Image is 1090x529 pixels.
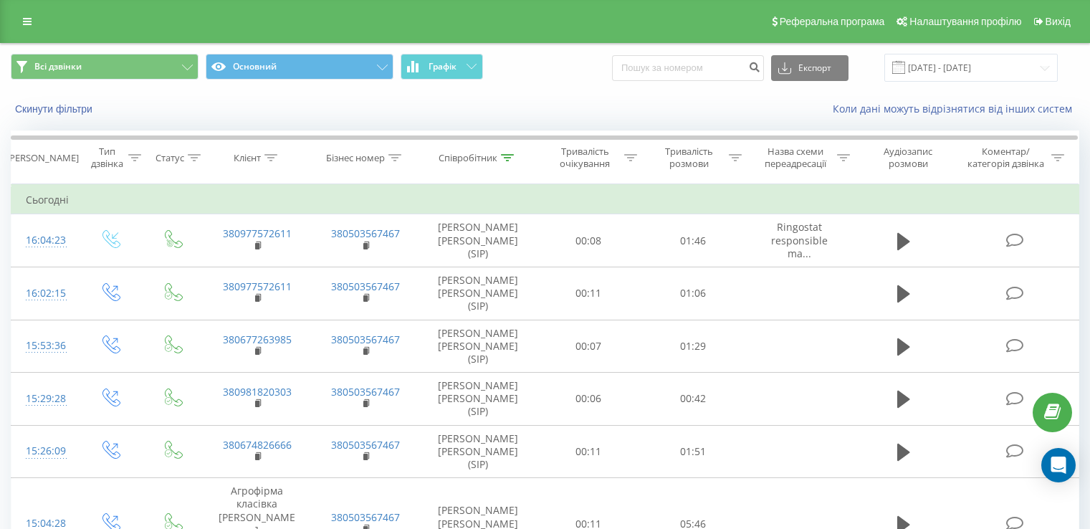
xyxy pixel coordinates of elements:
div: 15:26:09 [26,437,64,465]
a: Коли дані можуть відрізнятися вiд інших систем [833,102,1079,115]
td: 00:07 [537,320,641,373]
a: 380674826666 [223,438,292,452]
div: 16:02:15 [26,280,64,308]
span: Налаштування профілю [909,16,1021,27]
a: 380981820303 [223,385,292,399]
td: 00:06 [537,373,641,426]
td: 01:06 [641,267,745,320]
div: Бізнес номер [326,152,385,164]
span: Ringostat responsible ma... [771,220,828,259]
span: Всі дзвінки [34,61,82,72]
a: 380977572611 [223,227,292,240]
a: 380503567467 [331,280,400,293]
td: [PERSON_NAME] [PERSON_NAME] (SIP) [420,373,537,426]
span: Графік [429,62,456,72]
div: Тривалість очікування [550,146,621,170]
a: 380503567467 [331,510,400,524]
td: [PERSON_NAME] [PERSON_NAME] (SIP) [420,214,537,267]
button: Експорт [771,55,848,81]
div: Назва схеми переадресації [758,146,833,170]
div: [PERSON_NAME] [6,152,79,164]
span: Вихід [1046,16,1071,27]
div: Аудіозапис розмови [866,146,950,170]
div: Клієнт [234,152,261,164]
td: 01:46 [641,214,745,267]
td: [PERSON_NAME] [PERSON_NAME] (SIP) [420,425,537,478]
div: Статус [156,152,184,164]
div: 15:53:36 [26,332,64,360]
div: Тривалість розмови [654,146,725,170]
button: Скинути фільтри [11,103,100,115]
input: Пошук за номером [612,55,764,81]
td: 00:08 [537,214,641,267]
a: 380503567467 [331,385,400,399]
button: Графік [401,54,483,80]
button: Основний [206,54,393,80]
td: 00:42 [641,373,745,426]
div: Співробітник [439,152,497,164]
td: [PERSON_NAME] [PERSON_NAME] (SIP) [420,267,537,320]
div: Open Intercom Messenger [1041,448,1076,482]
span: Реферальна програма [780,16,885,27]
a: 380503567467 [331,438,400,452]
td: 01:29 [641,320,745,373]
td: 01:51 [641,425,745,478]
button: Всі дзвінки [11,54,199,80]
a: 380677263985 [223,333,292,346]
a: 380503567467 [331,333,400,346]
div: Тип дзвінка [90,146,124,170]
a: 380977572611 [223,280,292,293]
td: 00:11 [537,267,641,320]
div: 16:04:23 [26,227,64,254]
a: 380503567467 [331,227,400,240]
td: 00:11 [537,425,641,478]
div: Коментар/категорія дзвінка [964,146,1048,170]
td: [PERSON_NAME] [PERSON_NAME] (SIP) [420,320,537,373]
div: 15:29:28 [26,385,64,413]
td: Сьогодні [11,186,1079,214]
